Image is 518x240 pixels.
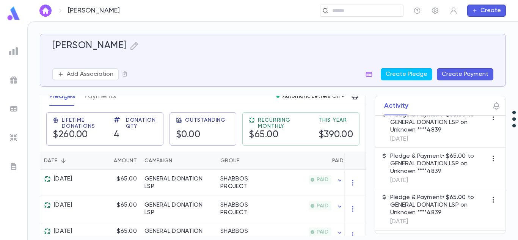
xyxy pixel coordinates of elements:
div: Campaign [144,152,172,170]
div: $65.00 [91,196,141,222]
div: SHABBOS PROJECT [220,175,270,190]
p: [PERSON_NAME] [68,6,120,15]
p: [DATE] [390,218,487,226]
h5: 4 [114,129,120,141]
p: Pledge & Payment • $65.00 to GENERAL DONATION LSP on Unknown ****4839 [390,152,487,175]
div: Amount [91,152,141,170]
div: SHABBOS PROJECT [220,201,270,216]
div: Paid [273,152,347,170]
div: Date [44,152,57,170]
button: Create Payment [437,68,493,80]
div: Group [217,152,273,170]
img: letters_grey.7941b92b52307dd3b8a917253454ce1c.svg [9,162,18,171]
div: GENERAL DONATION LSP [144,201,213,216]
button: Sort [172,155,184,167]
button: Sort [320,155,332,167]
span: This Year [319,117,347,123]
span: PAID [314,203,331,209]
p: Pledge & Payment • $65.00 to GENERAL DONATION LSP on Unknown ****4839 [390,194,487,216]
img: home_white.a664292cf8c1dea59945f0da9f25487c.svg [41,8,50,14]
button: Add Association [52,68,119,80]
h5: $260.00 [53,129,88,141]
div: [DATE] [44,201,72,209]
h5: [PERSON_NAME] [52,40,127,52]
div: [DATE] [44,227,72,235]
p: [DATE] [390,177,487,184]
span: PAID [314,229,331,235]
button: Sort [102,155,114,167]
button: Automatic Letters On [273,91,349,102]
button: Activity [384,96,408,115]
span: Donation Qty [126,117,157,129]
h5: $390.00 [319,129,353,141]
p: [DATE] [390,135,487,143]
h5: $0.00 [176,129,201,141]
button: Create [467,5,506,17]
button: Pledges [49,87,75,106]
span: Recurring Monthly [258,117,309,129]
button: Sort [240,155,252,167]
div: GENERAL DONATION LSP [144,175,213,190]
div: Paid [332,152,344,170]
div: Amount [114,152,137,170]
span: Outstanding [185,117,226,123]
div: Date [40,152,91,170]
span: PAID [314,177,331,183]
span: Lifetime Donations [62,117,105,129]
button: Sort [57,155,69,167]
div: Campaign [141,152,217,170]
p: Add Association [67,71,113,78]
p: Pledge & Payment • $65.00 to GENERAL DONATION LSP on Unknown ****4839 [390,111,487,134]
p: Automatic Letters On [283,93,340,99]
div: [DATE] [44,175,72,183]
img: campaigns_grey.99e729a5f7ee94e3726e6486bddda8f1.svg [9,75,18,85]
div: $65.00 [91,170,141,196]
img: batches_grey.339ca447c9d9533ef1741baa751efc33.svg [9,104,18,113]
img: logo [6,6,21,21]
div: Group [220,152,240,170]
img: reports_grey.c525e4749d1bce6a11f5fe2a8de1b229.svg [9,47,18,56]
button: Payments [85,87,116,106]
img: imports_grey.530a8a0e642e233f2baf0ef88e8c9fcb.svg [9,133,18,142]
h5: $65.00 [249,129,278,141]
button: Create Pledge [381,68,432,80]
